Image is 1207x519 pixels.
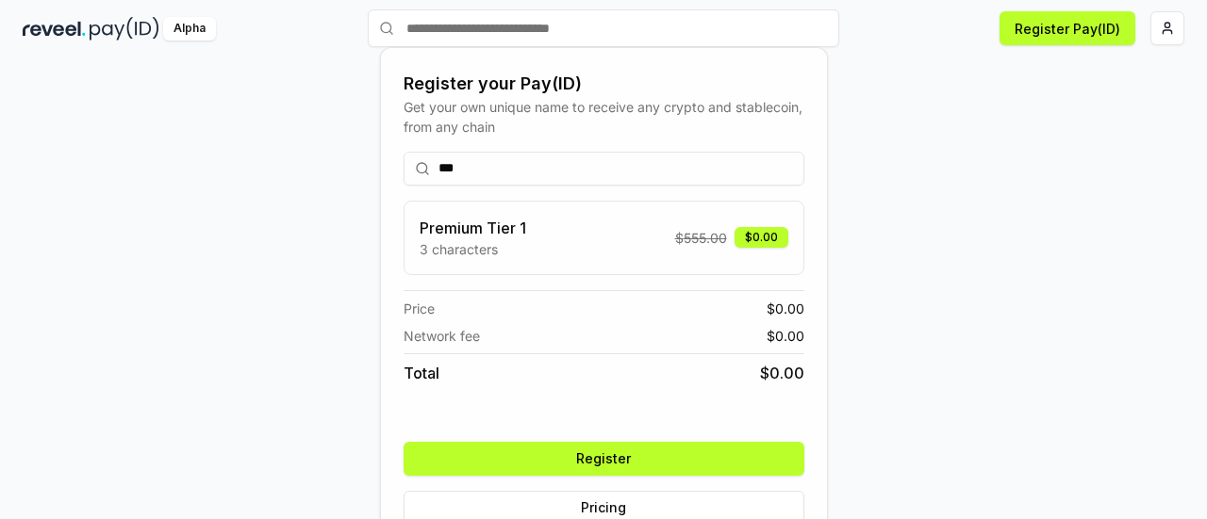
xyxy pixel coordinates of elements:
span: $ 0.00 [767,326,804,346]
span: Network fee [404,326,480,346]
span: $ 0.00 [760,362,804,384]
button: Register [404,442,804,476]
span: Price [404,299,435,318]
h3: Premium Tier 1 [420,217,526,239]
p: 3 characters [420,239,526,259]
button: Register Pay(ID) [1000,11,1135,45]
div: Get your own unique name to receive any crypto and stablecoin, from any chain [404,97,804,137]
div: Register your Pay(ID) [404,71,804,97]
span: $ 0.00 [767,299,804,318]
img: pay_id [90,17,159,41]
span: $ 555.00 [675,228,727,248]
div: Alpha [163,17,216,41]
span: Total [404,362,439,384]
img: reveel_dark [23,17,86,41]
div: $0.00 [735,227,788,248]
